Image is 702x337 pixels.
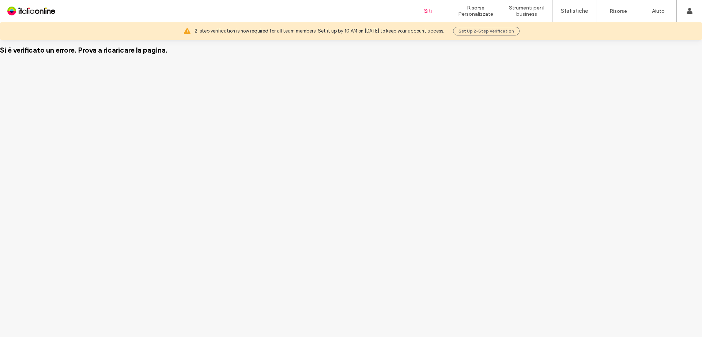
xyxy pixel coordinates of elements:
span: 2-step verification is now required for all team members. Set it up by 10 AM on [DATE] to keep yo... [195,27,444,35]
label: Strumenti per il business [501,5,552,17]
label: Risorse [609,8,627,14]
label: Statistiche [561,8,588,14]
label: Aiuto [652,8,665,14]
label: Siti [424,8,432,14]
button: Set Up 2-Step Verification [453,27,520,35]
label: Risorse Personalizzate [450,5,501,17]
